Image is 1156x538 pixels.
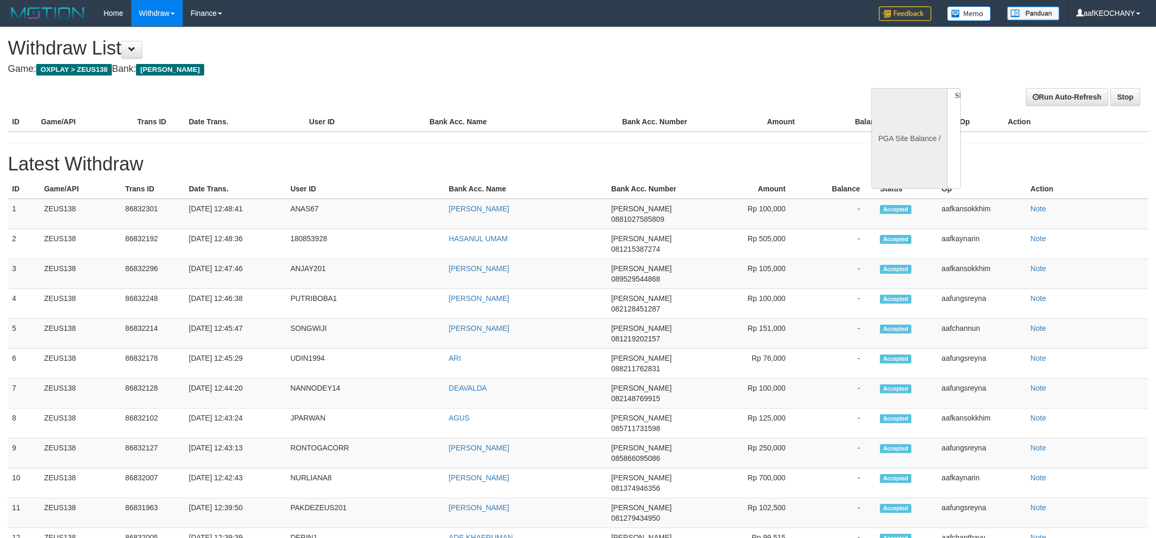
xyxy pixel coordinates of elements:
[8,379,40,408] td: 7
[801,379,876,408] td: -
[286,468,445,498] td: NURLIANA8
[425,112,618,132] th: Bank Acc. Name
[938,438,1026,468] td: aafungsreyna
[938,199,1026,229] td: aafkansokkhim
[801,289,876,319] td: -
[879,6,931,21] img: Feedback.jpg
[611,514,660,522] span: 081279434950
[938,379,1026,408] td: aafungsreyna
[8,408,40,438] td: 8
[8,468,40,498] td: 10
[40,438,121,468] td: ZEUS138
[286,438,445,468] td: RONTOGACORR
[449,294,509,303] a: [PERSON_NAME]
[445,179,607,199] th: Bank Acc. Name
[618,112,714,132] th: Bank Acc. Number
[1026,179,1148,199] th: Action
[880,325,911,333] span: Accepted
[611,234,671,243] span: [PERSON_NAME]
[1031,324,1046,332] a: Note
[121,468,185,498] td: 86832007
[8,5,88,21] img: MOTION_logo.png
[801,438,876,468] td: -
[121,179,185,199] th: Trans ID
[286,408,445,438] td: JPARWAN
[801,349,876,379] td: -
[185,498,286,528] td: [DATE] 12:39:50
[871,88,947,189] div: PGA Site Balance /
[880,384,911,393] span: Accepted
[880,235,911,244] span: Accepted
[40,349,121,379] td: ZEUS138
[713,319,801,349] td: Rp 151,000
[611,305,660,313] span: 082128451287
[611,384,671,392] span: [PERSON_NAME]
[136,64,204,76] span: [PERSON_NAME]
[185,408,286,438] td: [DATE] 12:43:24
[8,154,1148,175] h1: Latest Withdraw
[185,179,286,199] th: Date Trans.
[938,229,1026,259] td: aafkaynarin
[1031,205,1046,213] a: Note
[611,503,671,512] span: [PERSON_NAME]
[449,384,487,392] a: DEAVALDA
[449,444,509,452] a: [PERSON_NAME]
[611,424,660,433] span: 085711731598
[713,379,801,408] td: Rp 100,000
[1031,444,1046,452] a: Note
[8,179,40,199] th: ID
[801,259,876,289] td: -
[8,289,40,319] td: 4
[185,349,286,379] td: [DATE] 12:45:29
[8,64,760,74] h4: Game: Bank:
[611,275,660,283] span: 089529544868
[880,414,911,423] span: Accepted
[880,295,911,304] span: Accepted
[40,498,121,528] td: ZEUS138
[449,354,461,362] a: ARI
[938,408,1026,438] td: aafkansokkhim
[801,319,876,349] td: -
[713,229,801,259] td: Rp 505,000
[286,349,445,379] td: UDIN1994
[938,289,1026,319] td: aafungsreyna
[286,199,445,229] td: ANAS67
[121,408,185,438] td: 86832102
[121,289,185,319] td: 86832248
[40,229,121,259] td: ZEUS138
[8,349,40,379] td: 6
[40,379,121,408] td: ZEUS138
[121,199,185,229] td: 86832301
[611,245,660,253] span: 081215387274
[185,438,286,468] td: [DATE] 12:43:13
[121,229,185,259] td: 86832192
[1031,354,1046,362] a: Note
[811,112,899,132] th: Balance
[286,319,445,349] td: SONGWIJI
[1004,112,1148,132] th: Action
[185,319,286,349] td: [DATE] 12:45:47
[938,179,1026,199] th: Op
[37,112,133,132] th: Game/API
[133,112,184,132] th: Trans ID
[880,474,911,483] span: Accepted
[121,438,185,468] td: 86832127
[8,259,40,289] td: 3
[286,379,445,408] td: NANNODEY14
[286,259,445,289] td: ANJAY201
[185,289,286,319] td: [DATE] 12:46:38
[1007,6,1059,20] img: panduan.png
[449,324,509,332] a: [PERSON_NAME]
[611,294,671,303] span: [PERSON_NAME]
[880,504,911,513] span: Accepted
[305,112,425,132] th: User ID
[1031,264,1046,273] a: Note
[938,468,1026,498] td: aafkaynarin
[611,364,660,373] span: 088211762831
[713,179,801,199] th: Amount
[1031,384,1046,392] a: Note
[36,64,112,76] span: OXPLAY > ZEUS138
[40,408,121,438] td: ZEUS138
[938,349,1026,379] td: aafungsreyna
[449,205,509,213] a: [PERSON_NAME]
